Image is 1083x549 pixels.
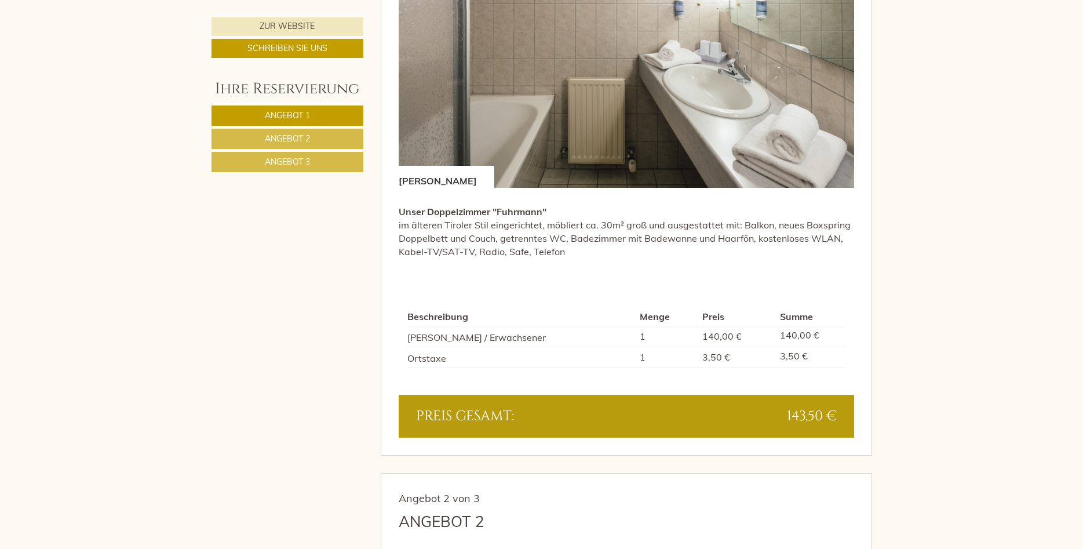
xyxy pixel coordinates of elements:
[702,330,742,342] span: 140,00 €
[399,206,546,217] strong: Unser Doppelzimmer "Fuhrmann"
[407,347,635,368] td: Ortstaxe
[407,326,635,347] td: [PERSON_NAME] / Erwachsener
[399,492,480,505] span: Angebot 2 von 3
[635,347,698,368] td: 1
[787,406,837,426] span: 143,50 €
[775,326,845,347] td: 140,00 €
[698,308,775,326] th: Preis
[265,157,310,167] span: Angebot 3
[407,308,635,326] th: Beschreibung
[399,166,494,188] div: [PERSON_NAME]
[702,351,730,363] span: 3,50 €
[265,133,310,144] span: Angebot 2
[407,406,626,426] div: Preis gesamt:
[212,39,363,58] a: Schreiben Sie uns
[265,110,310,121] span: Angebot 1
[635,326,698,347] td: 1
[635,308,698,326] th: Menge
[399,205,854,258] p: im älteren Tiroler Stil eingerichtet, möbliert ca. 30m² groß und ausgestattet mit: Balkon, neues ...
[775,347,845,368] td: 3,50 €
[212,17,363,36] a: Zur Website
[212,78,363,100] div: Ihre Reservierung
[775,308,845,326] th: Summe
[399,511,484,532] div: Angebot 2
